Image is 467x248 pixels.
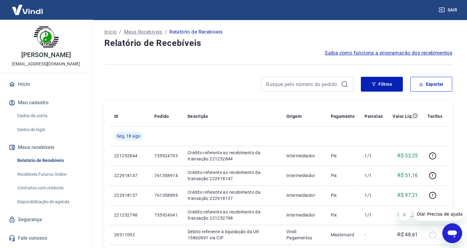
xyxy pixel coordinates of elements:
p: R$ 52,25 [398,211,418,219]
iframe: Mensagem da empresa [413,207,462,221]
p: Tarifas [427,113,442,119]
p: 222918137 [114,192,144,198]
button: Sair [437,4,460,16]
a: Relatório de Recebíveis [15,154,85,167]
p: 1/1 [365,153,383,159]
p: Crédito referente ao recebimento da transação 221252844 [188,150,277,162]
p: Vindi Pagamentos [286,229,321,241]
p: -R$ 48,61 [396,231,418,238]
p: Intermediador [286,192,321,198]
p: 221252844 [114,153,144,159]
iframe: Botão para abrir a janela de mensagens [442,223,462,243]
a: Segurança [7,213,85,226]
p: [EMAIL_ADDRESS][DOMAIN_NAME] [12,61,80,67]
p: R$ 52,25 [398,152,418,159]
p: / [119,28,121,36]
p: - [365,232,383,238]
a: Dados de login [15,123,85,136]
button: Filtros [361,77,403,92]
p: 755924641 [154,212,178,218]
span: Seg, 18 ago [117,133,140,139]
p: Pix [331,192,355,198]
p: 20311092 [114,232,144,238]
p: Intermediador [286,172,321,179]
p: 761358899 [154,192,178,198]
p: R$ 97,21 [398,192,418,199]
p: Débito referente à liquidação da UR 15860991 via CIP [188,229,277,241]
span: Olá! Precisa de ajuda? [4,4,52,9]
p: / [165,28,167,36]
p: Mastercard [331,232,355,238]
p: Origem [286,113,302,119]
p: Crédito referente ao recebimento da transação 221252798 [188,209,277,221]
p: 1/1 [365,212,383,218]
p: 222918147 [114,172,144,179]
p: Parcelas [365,113,383,119]
img: 05f77479-e145-444d-9b3c-0aaf0a3ab483.jpeg [34,25,59,49]
p: Valor Líq. [393,113,413,119]
a: Início [104,28,117,36]
p: Pix [331,153,355,159]
a: Disponibilização de agenda [15,196,85,208]
button: Exportar [410,77,452,92]
h4: Relatório de Recebíveis [104,37,452,49]
p: Pix [331,172,355,179]
p: Crédito referente ao recebimento da transação 222918147 [188,169,277,182]
p: Relatório de Recebíveis [169,28,223,36]
a: Início [7,77,85,91]
p: 761358914 [154,172,178,179]
p: Intermediador [286,153,321,159]
input: Busque pelo número do pedido [266,80,338,89]
p: 1/1 [365,192,383,198]
iframe: Fechar mensagem [398,209,411,221]
button: Meus recebíveis [7,141,85,154]
a: Recebíveis Futuros Online [15,168,85,181]
a: Contratos com credores [15,182,85,194]
p: Pix [331,212,355,218]
p: Crédito referente ao recebimento da transação 222918137 [188,189,277,201]
p: R$ 51,16 [398,172,418,179]
button: Meu cadastro [7,96,85,110]
img: Vindi [7,0,48,19]
p: [PERSON_NAME] [21,52,71,58]
a: Fale conosco [7,231,85,245]
p: ID [114,113,119,119]
p: Pedido [154,113,169,119]
p: 1/1 [365,172,383,179]
p: Pagamento [331,113,355,119]
a: Saiba como funciona a programação dos recebimentos [325,49,452,57]
p: 755924703 [154,153,178,159]
p: Descrição [188,113,208,119]
p: Intermediador [286,212,321,218]
a: Dados da conta [15,110,85,122]
p: 221252798 [114,212,144,218]
a: Meus Recebíveis [124,28,162,36]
